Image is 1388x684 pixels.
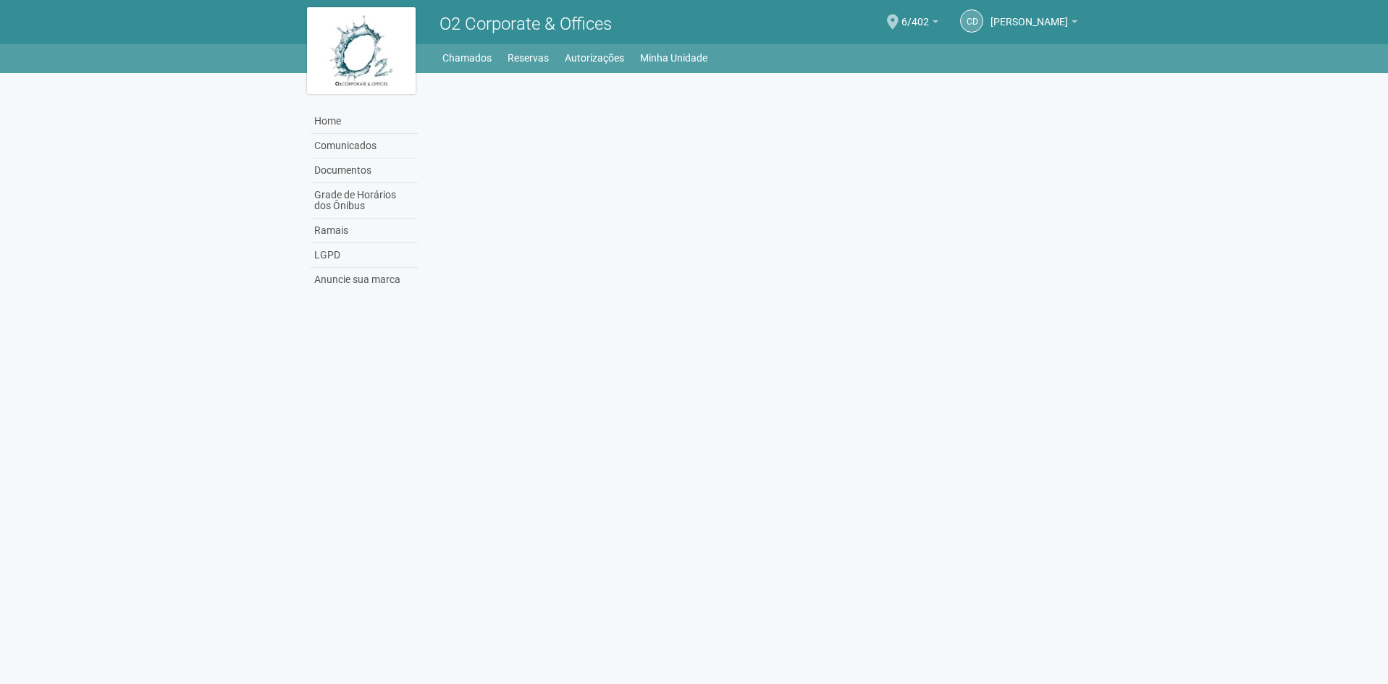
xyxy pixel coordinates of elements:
[311,268,418,292] a: Anuncie sua marca
[960,9,983,33] a: Cd
[307,7,416,94] img: logo.jpg
[311,219,418,243] a: Ramais
[311,109,418,134] a: Home
[311,243,418,268] a: LGPD
[311,183,418,219] a: Grade de Horários dos Ônibus
[442,48,492,68] a: Chamados
[508,48,549,68] a: Reservas
[990,18,1077,30] a: [PERSON_NAME]
[990,2,1068,28] span: Cristine da Silva Covinha
[640,48,707,68] a: Minha Unidade
[565,48,624,68] a: Autorizações
[311,159,418,183] a: Documentos
[901,2,929,28] span: 6/402
[439,14,612,34] span: O2 Corporate & Offices
[901,18,938,30] a: 6/402
[311,134,418,159] a: Comunicados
